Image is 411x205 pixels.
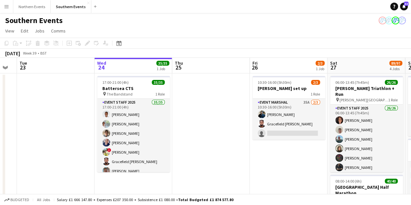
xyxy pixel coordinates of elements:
[13,0,51,13] button: Northern Events
[48,27,68,35] a: Comms
[51,0,91,13] button: Southern Events
[35,28,45,34] span: Jobs
[40,51,47,56] div: BST
[32,27,47,35] a: Jobs
[3,27,17,35] a: View
[392,17,399,24] app-user-avatar: RunThrough Events
[178,197,233,202] span: Total Budgeted £1 874 577.80
[5,28,14,34] span: View
[379,17,386,24] app-user-avatar: RunThrough Events
[21,51,38,56] span: Week 39
[18,27,31,35] a: Edit
[3,196,30,203] button: Budgeted
[21,28,28,34] span: Edit
[398,17,406,24] app-user-avatar: RunThrough Events
[36,197,51,202] span: All jobs
[5,50,20,57] div: [DATE]
[10,198,29,202] span: Budgeted
[404,2,408,6] span: 32
[51,28,66,34] span: Comms
[400,3,408,10] a: 32
[385,17,393,24] app-user-avatar: RunThrough Events
[57,197,233,202] div: Salary £1 666 147.80 + Expenses £207 350.00 + Subsistence £1 080.00 =
[5,16,63,25] h1: Southern Events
